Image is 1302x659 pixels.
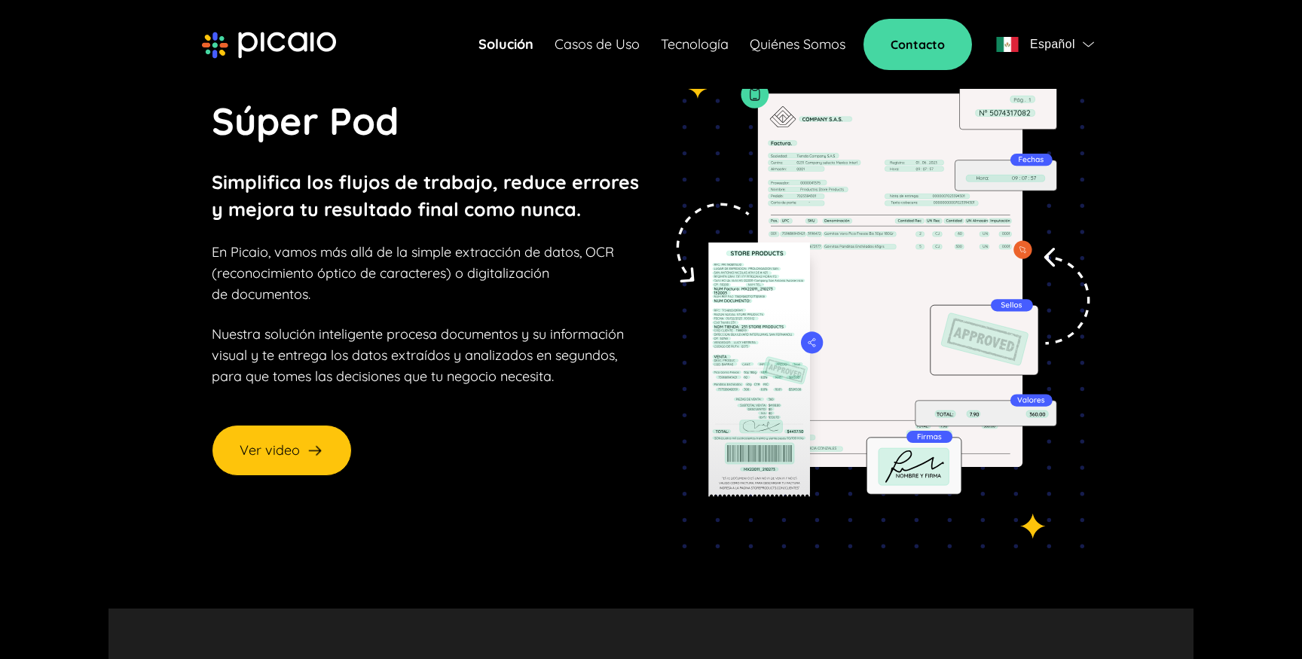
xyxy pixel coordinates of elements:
[212,97,399,145] span: Súper Pod
[660,20,1090,549] img: tedioso-img
[1030,34,1075,55] span: Español
[212,425,352,476] button: Ver video
[1083,41,1094,47] img: flag
[750,34,845,55] a: Quiénes Somos
[863,19,972,70] a: Contacto
[202,32,336,59] img: picaio-logo
[306,441,324,459] img: arrow-right
[212,324,624,387] p: Nuestra solución inteligente procesa documentos y su información visual y te entrega los datos ex...
[212,243,614,303] span: En Picaio, vamos más allá de la simple extracción de datos, OCR (reconocimiento óptico de caracte...
[990,29,1100,59] button: flagEspañolflag
[996,37,1019,52] img: flag
[478,34,533,55] a: Solución
[555,34,640,55] a: Casos de Uso
[661,34,729,55] a: Tecnología
[212,169,639,223] p: Simplifica los flujos de trabajo, reduce errores y mejora tu resultado final como nunca.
